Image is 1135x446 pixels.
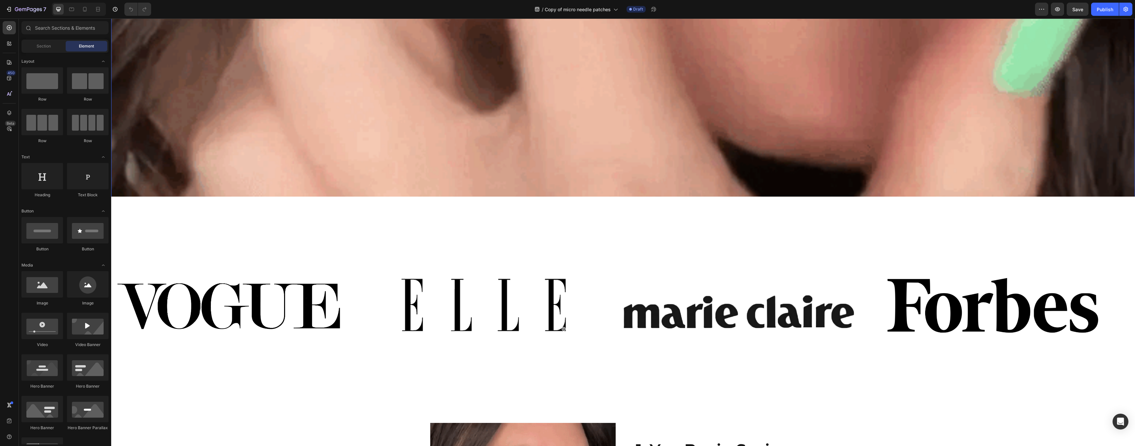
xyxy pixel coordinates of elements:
[21,154,30,160] span: Text
[21,425,63,431] div: Hero Banner
[37,43,51,49] span: Section
[111,18,1135,446] iframe: Design area
[545,6,611,13] span: Copy of micro needle patches
[21,300,63,306] div: Image
[633,6,643,12] span: Draft
[67,383,109,389] div: Hero Banner
[1072,7,1083,12] span: Save
[3,3,49,16] button: 7
[5,121,16,126] div: Beta
[21,262,33,268] span: Media
[6,70,16,76] div: 450
[98,152,109,162] span: Toggle open
[98,56,109,67] span: Toggle open
[124,3,151,16] div: Undo/Redo
[21,21,109,34] input: Search Sections & Elements
[79,43,94,49] span: Element
[510,199,745,375] img: [object Object]
[67,96,109,102] div: Row
[43,5,46,13] p: 7
[67,192,109,198] div: Text Block
[21,192,63,198] div: Heading
[1067,3,1088,16] button: Save
[21,246,63,252] div: Button
[1097,6,1113,13] div: Publish
[1113,414,1128,430] div: Open Intercom Messenger
[21,58,34,64] span: Layout
[21,138,63,144] div: Row
[67,300,109,306] div: Image
[542,6,543,13] span: /
[21,208,34,214] span: Button
[21,96,63,102] div: Row
[67,138,109,144] div: Row
[1091,3,1119,16] button: Publish
[67,425,109,431] div: Hero Banner Parallax
[255,242,490,332] img: [object Object]
[21,383,63,389] div: Hero Banner
[98,260,109,271] span: Toggle open
[764,241,999,333] img: [object Object]
[67,342,109,348] div: Video Banner
[98,206,109,216] span: Toggle open
[67,246,109,252] div: Button
[21,342,63,348] div: Video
